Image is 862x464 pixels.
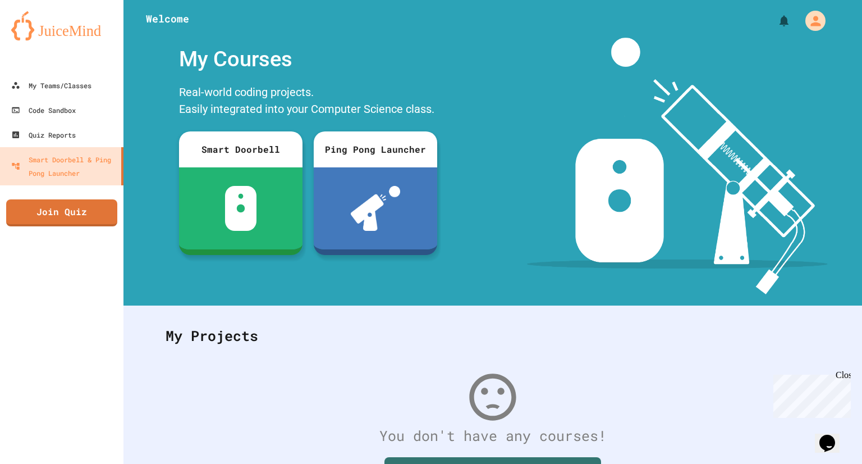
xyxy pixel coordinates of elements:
[225,186,257,231] img: sdb-white.svg
[11,103,76,117] div: Code Sandbox
[179,131,302,167] div: Smart Doorbell
[6,199,117,226] a: Join Quiz
[173,81,443,123] div: Real-world coding projects. Easily integrated into your Computer Science class.
[769,370,851,418] iframe: chat widget
[11,153,117,180] div: Smart Doorbell & Ping Pong Launcher
[173,38,443,81] div: My Courses
[527,38,828,294] img: banner-image-my-projects.png
[351,186,401,231] img: ppl-with-ball.png
[154,425,831,447] div: You don't have any courses!
[815,419,851,453] iframe: chat widget
[314,131,437,167] div: Ping Pong Launcher
[11,11,112,40] img: logo-orange.svg
[154,314,831,358] div: My Projects
[794,8,828,34] div: My Account
[11,128,76,142] div: Quiz Reports
[4,4,77,71] div: Chat with us now!Close
[756,11,794,30] div: My Notifications
[11,79,91,92] div: My Teams/Classes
